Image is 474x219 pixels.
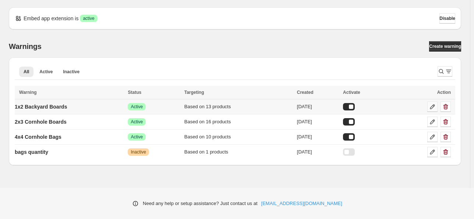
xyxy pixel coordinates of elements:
[15,116,67,128] a: 2x3 Cornhole Boards
[429,43,461,49] span: Create warning
[39,69,53,75] span: Active
[439,15,455,21] span: Disable
[24,69,29,75] span: All
[261,200,342,207] a: [EMAIL_ADDRESS][DOMAIN_NAME]
[15,103,67,110] p: 1x2 Backyard Boards
[343,90,360,95] span: Activate
[184,90,204,95] span: Targeting
[184,103,293,110] div: Based on 13 products
[438,66,452,77] button: Search and filter results
[15,118,67,126] p: 2x3 Cornhole Boards
[15,146,48,158] a: bags quantity
[131,104,143,110] span: Active
[297,103,339,110] div: [DATE]
[429,41,461,52] a: Create warning
[15,101,67,113] a: 1x2 Backyard Boards
[15,133,61,141] p: 4x4 Cornhole Bags
[9,42,42,51] h2: Warnings
[15,131,61,143] a: 4x4 Cornhole Bags
[297,133,339,141] div: [DATE]
[128,90,141,95] span: Status
[24,15,78,22] p: Embed app extension is
[131,149,146,155] span: Inactive
[184,118,293,126] div: Based on 16 products
[19,90,37,95] span: Warning
[297,148,339,156] div: [DATE]
[437,90,451,95] span: Action
[297,118,339,126] div: [DATE]
[63,69,79,75] span: Inactive
[297,90,314,95] span: Created
[83,15,94,21] span: active
[131,134,143,140] span: Active
[439,13,455,24] button: Disable
[184,148,293,156] div: Based on 1 products
[15,148,48,156] p: bags quantity
[184,133,293,141] div: Based on 10 products
[131,119,143,125] span: Active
